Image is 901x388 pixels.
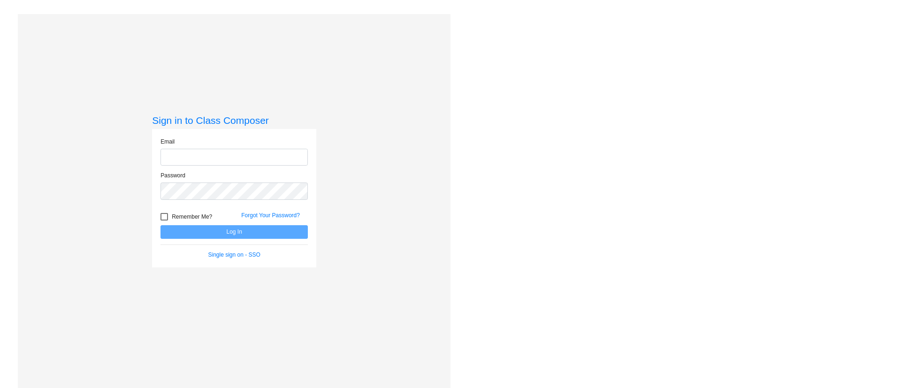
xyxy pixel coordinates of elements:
label: Email [160,137,175,146]
a: Forgot Your Password? [241,212,300,219]
span: Remember Me? [172,211,212,222]
a: Single sign on - SSO [208,251,260,258]
button: Log In [160,225,308,239]
h3: Sign in to Class Composer [152,114,316,126]
label: Password [160,171,185,180]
